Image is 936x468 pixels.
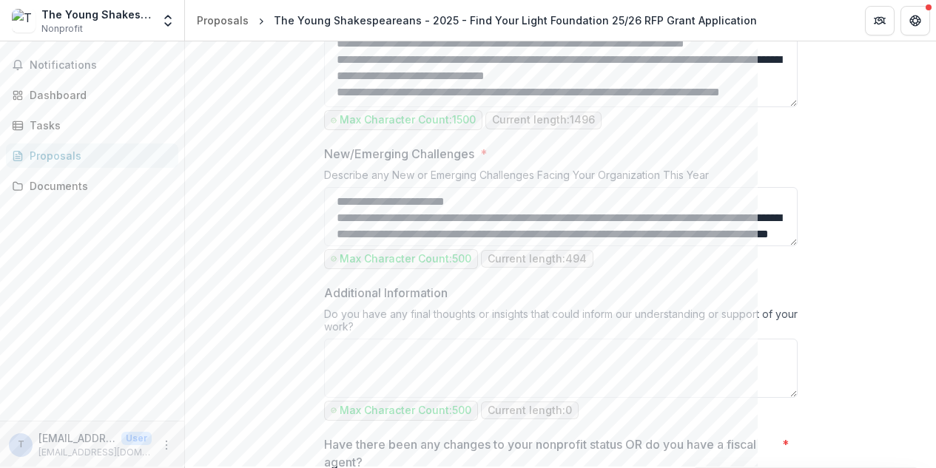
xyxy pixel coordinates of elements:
[6,113,178,138] a: Tasks
[158,436,175,454] button: More
[900,6,930,35] button: Get Help
[191,10,255,31] a: Proposals
[18,440,24,450] div: theyoungshakespeareans@gmail.com
[41,22,83,35] span: Nonprofit
[492,114,595,126] p: Current length: 1496
[6,53,178,77] button: Notifications
[12,9,36,33] img: The Young Shakespeareans
[30,59,172,72] span: Notifications
[6,143,178,168] a: Proposals
[340,114,476,126] p: Max Character Count: 1500
[30,148,166,163] div: Proposals
[191,10,763,31] nav: breadcrumb
[38,430,115,446] p: [EMAIL_ADDRESS][DOMAIN_NAME]
[488,404,572,417] p: Current length: 0
[158,6,178,35] button: Open entity switcher
[324,169,798,187] div: Describe any New or Emerging Challenges Facing Your Organization This Year
[197,13,249,28] div: Proposals
[865,6,895,35] button: Partners
[121,432,152,445] p: User
[30,118,166,133] div: Tasks
[6,174,178,198] a: Documents
[324,284,448,302] p: Additional Information
[340,253,471,265] p: Max Character Count: 500
[488,253,587,265] p: Current length: 494
[38,446,152,459] p: [EMAIL_ADDRESS][DOMAIN_NAME]
[30,87,166,103] div: Dashboard
[324,145,474,163] p: New/Emerging Challenges
[6,83,178,107] a: Dashboard
[274,13,757,28] div: The Young Shakespeareans - 2025 - Find Your Light Foundation 25/26 RFP Grant Application
[324,308,798,339] div: Do you have any final thoughts or insights that could inform our understanding or support of your...
[41,7,152,22] div: The Young Shakespeareans
[340,404,471,417] p: Max Character Count: 500
[30,178,166,194] div: Documents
